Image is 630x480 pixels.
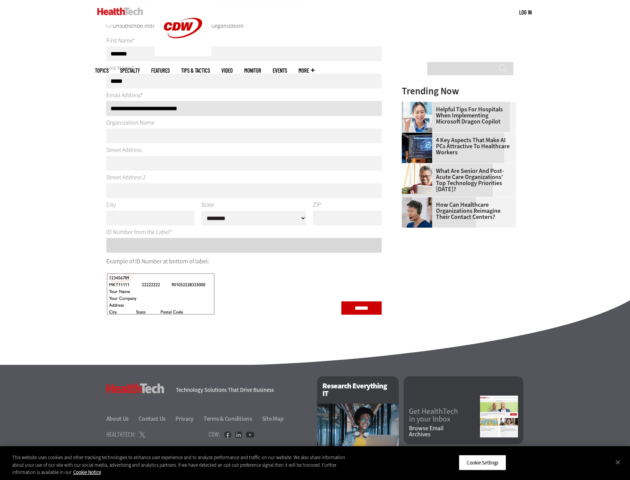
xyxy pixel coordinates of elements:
[402,197,432,228] img: Healthcare contact center
[120,68,140,73] span: Specialty
[106,415,138,423] a: About Us
[97,8,143,15] img: Home
[402,133,436,139] a: Desktop monitor with brain AI concept
[95,68,109,73] span: Topics
[106,91,143,99] label: Email Address
[402,86,516,96] h3: Trending Now
[106,173,146,181] label: Street Address 2
[106,257,382,266] p: Example of ID Number at bottom of label:
[262,415,284,423] a: Site Map
[298,68,314,73] span: More
[244,68,261,73] a: MonITor
[409,408,480,423] a: Get HealthTechin your Inbox
[609,454,626,470] button: Close
[402,102,436,108] a: Doctor using phone to dictate to tablet
[402,163,432,194] img: Older person using tablet
[73,469,101,475] a: More information about your privacy
[106,383,164,393] h3: HealthTech
[313,202,382,208] label: ZIP
[175,415,202,423] a: Privacy
[402,106,511,125] a: Helpful Tips for Hospitals When Implementing Microsoft Dragon Copilot
[273,68,287,73] a: Events
[402,168,511,192] a: What Are Senior and Post-Acute Care Organizations’ Top Technology Priorities [DATE]?
[519,9,532,16] a: Log in
[208,431,220,437] h4: CDW:
[155,50,212,58] a: CDW
[221,68,233,73] a: Video
[151,68,170,73] a: Features
[106,202,194,208] label: City
[402,202,511,220] a: How Can Healthcare Organizations Reimagine Their Contact Centers?
[181,68,210,73] a: Tips & Tactics
[402,197,436,203] a: Healthcare contact center
[402,133,432,163] img: Desktop monitor with brain AI concept
[402,102,432,132] img: Doctor using phone to dictate to tablet
[480,396,518,437] img: newsletter screenshot
[106,119,155,127] label: Organization Name
[402,137,511,155] a: 4 Key Aspects That Make AI PCs Attractive to Healthcare Workers
[204,415,261,423] a: Terms & Conditions
[317,376,399,404] h2: Research Everything IT
[106,228,172,236] label: ID Number from the Label
[409,425,480,437] a: Browse EmailArchives
[12,454,346,476] div: This website uses cookies and other tracking technologies to enhance user experience and to analy...
[459,455,506,470] button: Cookie Settings
[139,415,174,423] a: Contact Us
[519,8,532,16] div: User menu
[106,431,136,437] h4: HealthTech:
[106,146,142,154] label: Street Address
[201,202,306,208] label: State
[176,387,308,393] h4: Technology Solutions That Drive Business
[402,163,436,170] a: Older person using tablet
